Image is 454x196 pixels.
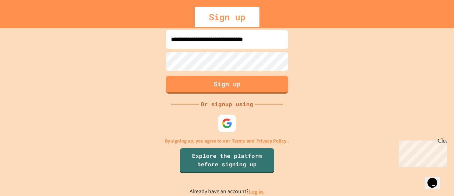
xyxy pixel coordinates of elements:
[195,7,259,27] div: Sign up
[232,137,245,145] a: Terms
[396,138,447,167] iframe: chat widget
[190,187,265,196] p: Already have an account?
[165,137,290,145] p: By signing up, you agree to our and .
[180,148,274,173] a: Explore the platform before signing up
[3,3,48,44] div: Chat with us now!Close
[249,188,265,195] a: Log in.
[166,76,288,94] button: Sign up
[222,118,232,129] img: google-icon.svg
[425,168,447,189] iframe: chat widget
[199,100,255,108] div: Or signup using
[256,137,286,145] a: Privacy Policy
